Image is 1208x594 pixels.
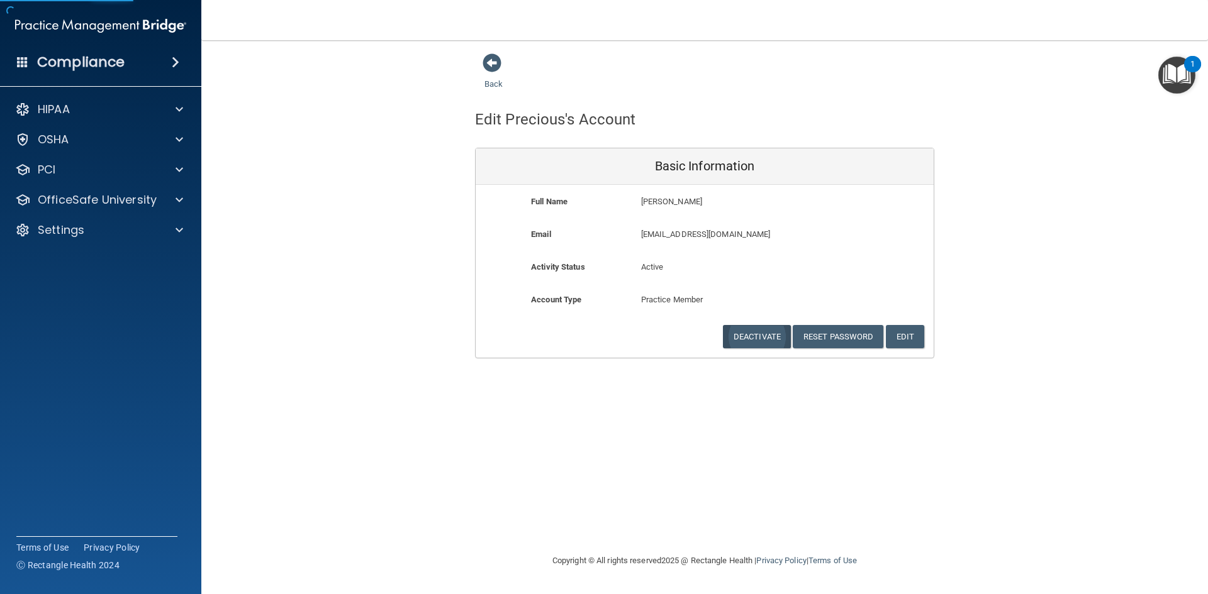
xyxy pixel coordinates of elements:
[16,541,69,554] a: Terms of Use
[641,260,769,275] p: Active
[756,556,806,565] a: Privacy Policy
[15,13,186,38] img: PMB logo
[15,223,183,238] a: Settings
[1158,57,1195,94] button: Open Resource Center, 1 new notification
[476,148,934,185] div: Basic Information
[531,229,551,239] b: Email
[484,64,503,89] a: Back
[84,541,140,554] a: Privacy Policy
[723,325,791,348] button: Deactivate
[808,556,857,565] a: Terms of Use
[38,162,55,177] p: PCI
[1190,64,1195,80] div: 1
[15,132,183,147] a: OSHA
[793,325,883,348] button: Reset Password
[38,132,69,147] p: OSHA
[38,102,70,117] p: HIPAA
[15,192,183,207] a: OfficeSafe University
[475,541,934,581] div: Copyright © All rights reserved 2025 @ Rectangle Health | |
[641,227,842,242] p: [EMAIL_ADDRESS][DOMAIN_NAME]
[475,111,635,128] h4: Edit Precious's Account
[641,194,842,209] p: [PERSON_NAME]
[38,223,84,238] p: Settings
[531,197,568,206] b: Full Name
[990,505,1193,555] iframe: Drift Widget Chat Controller
[641,292,769,307] p: Practice Member
[15,162,183,177] a: PCI
[16,559,120,571] span: Ⓒ Rectangle Health 2024
[38,192,157,207] p: OfficeSafe University
[531,262,585,272] b: Activity Status
[886,325,924,348] button: Edit
[531,295,581,304] b: Account Type
[37,53,125,71] h4: Compliance
[15,102,183,117] a: HIPAA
